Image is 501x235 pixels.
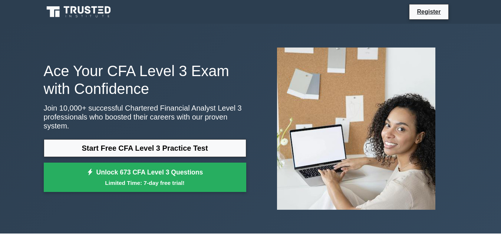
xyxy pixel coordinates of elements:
[44,104,246,130] p: Join 10,000+ successful Chartered Financial Analyst Level 3 professionals who boosted their caree...
[44,139,246,157] a: Start Free CFA Level 3 Practice Test
[44,163,246,192] a: Unlock 673 CFA Level 3 QuestionsLimited Time: 7-day free trial!
[53,179,237,187] small: Limited Time: 7-day free trial!
[412,7,445,16] a: Register
[44,62,246,98] h1: Ace Your CFA Level 3 Exam with Confidence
